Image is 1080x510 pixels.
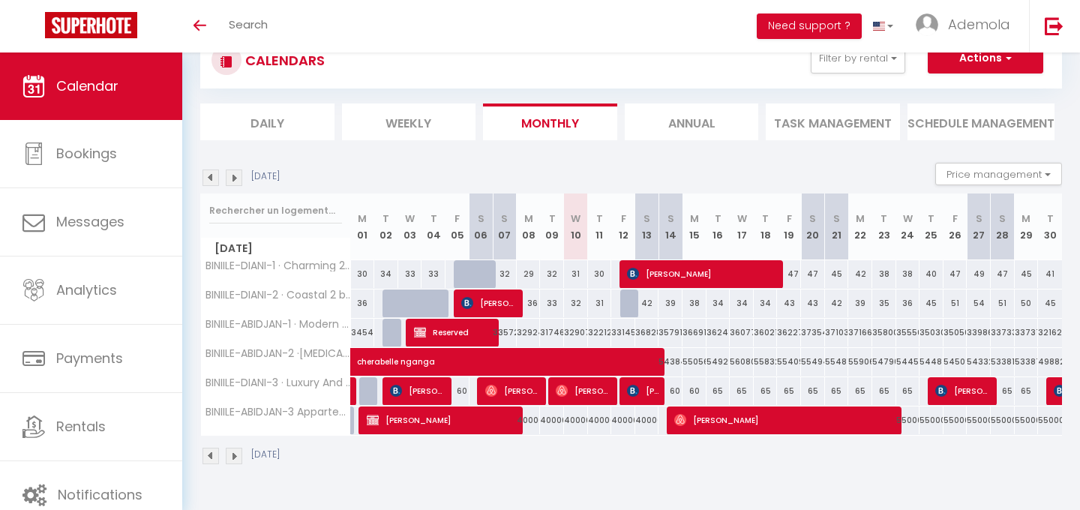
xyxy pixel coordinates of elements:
abbr: M [856,211,865,226]
div: 34 [754,289,778,317]
a: cherabelle nganga [351,348,375,376]
input: Rechercher un logement... [209,197,342,224]
span: BINIILE-ABIDJAN-3 Appartement spacieux et moderne aux 2 Plateaux [203,406,353,418]
abbr: F [454,211,460,226]
div: 54332 [967,348,991,376]
abbr: F [787,211,792,226]
div: 65 [825,377,849,405]
span: [PERSON_NAME] [627,376,659,405]
div: 53387 [1015,348,1039,376]
th: 18 [754,193,778,260]
th: 06 [469,193,493,260]
abbr: W [737,211,747,226]
div: 34 [730,289,754,317]
div: 47 [943,260,967,288]
div: 38 [682,289,706,317]
div: 34 [374,260,398,288]
button: Ouvrir le widget de chat LiveChat [12,6,57,51]
div: 30 [351,260,375,288]
span: BINIILE-ABIDJAN-2 ·[MEDICAL_DATA] Moderne et Cosy, [GEOGRAPHIC_DATA], 10min [GEOGRAPHIC_DATA] [203,348,353,359]
div: 33737 [1015,319,1039,346]
th: 26 [943,193,967,260]
div: 47 [777,260,801,288]
th: 29 [1015,193,1039,260]
th: 11 [588,193,612,260]
abbr: T [715,211,721,226]
th: 16 [706,193,730,260]
span: Reserved [414,318,494,346]
div: 33733 [991,319,1015,346]
th: 07 [493,193,517,260]
div: 30 [588,260,612,288]
abbr: S [501,211,508,226]
div: 45 [1015,260,1039,288]
div: 65 [1015,377,1039,405]
div: 33572 [493,319,517,346]
span: BINIILE-ABIDJAN-1 · Modern and Cosy Apt in [GEOGRAPHIC_DATA] [203,319,353,330]
div: 33 [421,260,445,288]
div: 55906 [848,348,872,376]
div: 42 [635,289,659,317]
th: 25 [919,193,943,260]
div: 31 [588,289,612,317]
div: 34544 [351,319,375,346]
div: 55000 [896,406,920,434]
th: 30 [1038,193,1062,260]
div: 35556 [896,319,920,346]
div: 36243 [706,319,730,346]
div: 54790 [872,348,896,376]
th: 24 [896,193,920,260]
abbr: T [549,211,556,226]
th: 15 [682,193,706,260]
th: 03 [398,193,422,260]
div: 65 [777,377,801,405]
th: 19 [777,193,801,260]
th: 05 [445,193,469,260]
th: 13 [635,193,659,260]
div: 33 [540,289,564,317]
li: Monthly [483,103,617,140]
th: 04 [421,193,445,260]
div: 65 [991,377,1015,405]
div: 65 [730,377,754,405]
th: 17 [730,193,754,260]
button: Actions [928,43,1043,73]
div: 38 [872,260,896,288]
div: 34 [706,289,730,317]
img: Super Booking [45,12,137,38]
div: 31 [564,260,588,288]
th: 09 [540,193,564,260]
div: 35 [872,289,896,317]
h3: CALENDARS [241,43,325,77]
div: 43 [801,289,825,317]
abbr: S [976,211,982,226]
div: 54484 [919,348,943,376]
span: [PERSON_NAME] [935,376,991,405]
span: Analytics [56,280,117,299]
abbr: T [596,211,603,226]
abbr: S [478,211,484,226]
abbr: T [1047,211,1054,226]
div: 60 [682,377,706,405]
div: 40000 [517,406,541,434]
div: 40000 [635,406,659,434]
abbr: S [809,211,816,226]
abbr: T [382,211,389,226]
abbr: M [524,211,533,226]
th: 14 [658,193,682,260]
span: [PERSON_NAME] [674,406,898,434]
th: 27 [967,193,991,260]
div: 65 [872,377,896,405]
div: 32212 [588,319,612,346]
div: 37103 [825,319,849,346]
div: 49882 [1038,348,1062,376]
div: 55000 [991,406,1015,434]
span: [PERSON_NAME] [627,259,779,288]
abbr: W [903,211,913,226]
span: BINIILE-DIANI-1 · Charming 2-Bedroom in Diani [203,260,353,271]
button: Filter by rental [811,43,905,73]
abbr: F [952,211,958,226]
div: 47 [801,260,825,288]
div: 65 [896,377,920,405]
div: 36227 [777,319,801,346]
